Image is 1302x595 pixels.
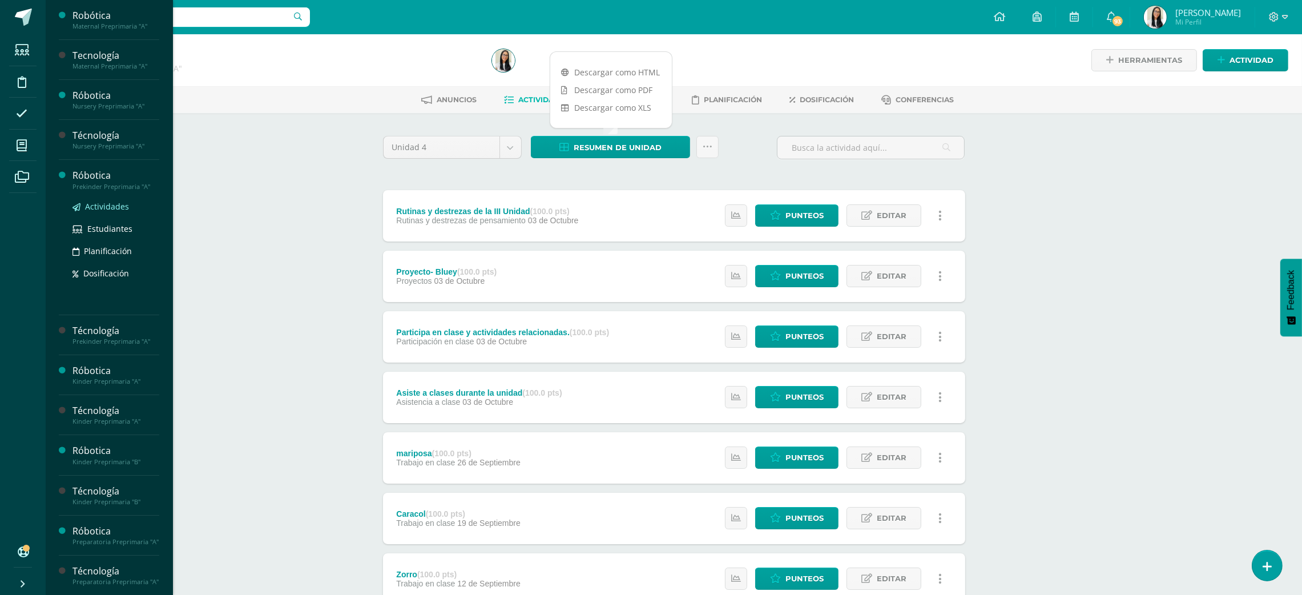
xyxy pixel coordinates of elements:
[72,142,159,150] div: Nursery Preprimaria "A"
[755,204,839,227] a: Punteos
[72,444,159,457] div: Róbotica
[457,518,521,528] span: 19 de Septiembre
[777,136,964,159] input: Busca la actividad aquí...
[1175,17,1241,27] span: Mi Perfil
[72,364,159,377] div: Róbotica
[84,246,132,256] span: Planificación
[570,328,609,337] strong: (100.0 pts)
[785,447,824,468] span: Punteos
[1091,49,1197,71] a: Herramientas
[789,91,854,109] a: Dosificación
[504,91,569,109] a: Actividades
[550,63,672,81] a: Descargar como HTML
[1286,270,1296,310] span: Feedback
[72,89,159,102] div: Róbotica
[72,222,159,235] a: Estudiantes
[87,223,132,234] span: Estudiantes
[396,267,497,276] div: Proyecto- Bluey
[417,570,457,579] strong: (100.0 pts)
[396,579,455,588] span: Trabajo en clase
[396,337,474,346] span: Participación en clase
[72,169,159,182] div: Róbotica
[755,265,839,287] a: Punteos
[476,337,527,346] span: 03 de Octubre
[53,7,310,27] input: Busca un usuario...
[72,565,159,578] div: Técnología
[89,47,478,63] h1: Róbotica
[755,325,839,348] a: Punteos
[785,205,824,226] span: Punteos
[72,49,159,62] div: Tecnología
[72,183,159,191] div: Prekinder Preprimaria "A"
[785,266,824,287] span: Punteos
[72,525,159,538] div: Róbotica
[89,63,478,74] div: Nursery Preprimaria 'A'
[1280,259,1302,336] button: Feedback - Mostrar encuesta
[426,509,465,518] strong: (100.0 pts)
[396,388,562,397] div: Asiste a clases durante la unidad
[755,386,839,408] a: Punteos
[72,525,159,546] a: RóboticaPreparatoria Preprimaria "A"
[396,449,520,458] div: mariposa
[72,200,159,213] a: Actividades
[396,276,432,286] span: Proyectos
[800,95,854,104] span: Dosificación
[518,95,569,104] span: Actividades
[1230,50,1273,71] span: Actividad
[72,49,159,70] a: TecnologíaMaternal Preprimaria "A"
[877,205,906,226] span: Editar
[396,458,455,467] span: Trabajo en clase
[785,508,824,529] span: Punteos
[877,568,906,589] span: Editar
[72,498,159,506] div: Kinder Preprimaria "B"
[72,485,159,498] div: Técnología
[1118,50,1182,71] span: Herramientas
[881,91,954,109] a: Conferencias
[421,91,477,109] a: Anuncios
[72,417,159,425] div: Kinder Preprimaria "A"
[72,404,159,425] a: TécnologíaKinder Preprimaria "A"
[396,216,525,225] span: Rutinas y destrezas de pensamiento
[896,95,954,104] span: Conferencias
[72,364,159,385] a: RóboticaKinder Preprimaria "A"
[550,99,672,116] a: Descargar como XLS
[785,326,824,347] span: Punteos
[1111,15,1124,27] span: 93
[492,49,515,72] img: 24bac2befe72ec47081750eb832e1c02.png
[72,169,159,190] a: RóboticaPrekinder Preprimaria "A"
[1203,49,1288,71] a: Actividad
[462,397,513,407] span: 03 de Octubre
[877,508,906,529] span: Editar
[72,244,159,258] a: Planificación
[72,485,159,506] a: TécnologíaKinder Preprimaria "B"
[877,266,906,287] span: Editar
[72,267,159,280] a: Dosificación
[704,95,762,104] span: Planificación
[72,62,159,70] div: Maternal Preprimaria "A"
[72,129,159,142] div: Técnología
[432,449,471,458] strong: (100.0 pts)
[434,276,485,286] span: 03 de Octubre
[83,268,129,279] span: Dosificación
[396,570,520,579] div: Zorro
[692,91,762,109] a: Planificación
[72,9,159,30] a: RobóticaMaternal Preprimaria "A"
[72,444,159,465] a: RóboticaKinder Preprimaria "B"
[72,538,159,546] div: Preparatoria Preprimaria "A"
[72,404,159,417] div: Técnología
[1175,7,1241,18] span: [PERSON_NAME]
[396,397,460,407] span: Asistencia a clase
[530,207,570,216] strong: (100.0 pts)
[72,102,159,110] div: Nursery Preprimaria "A"
[755,507,839,529] a: Punteos
[72,377,159,385] div: Kinder Preprimaria "A"
[72,22,159,30] div: Maternal Preprimaria "A"
[396,509,520,518] div: Caracol
[437,95,477,104] span: Anuncios
[877,447,906,468] span: Editar
[396,328,609,337] div: Participa en clase y actividades relacionadas.
[877,326,906,347] span: Editar
[550,81,672,99] a: Descargar como PDF
[85,201,129,212] span: Actividades
[457,267,497,276] strong: (100.0 pts)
